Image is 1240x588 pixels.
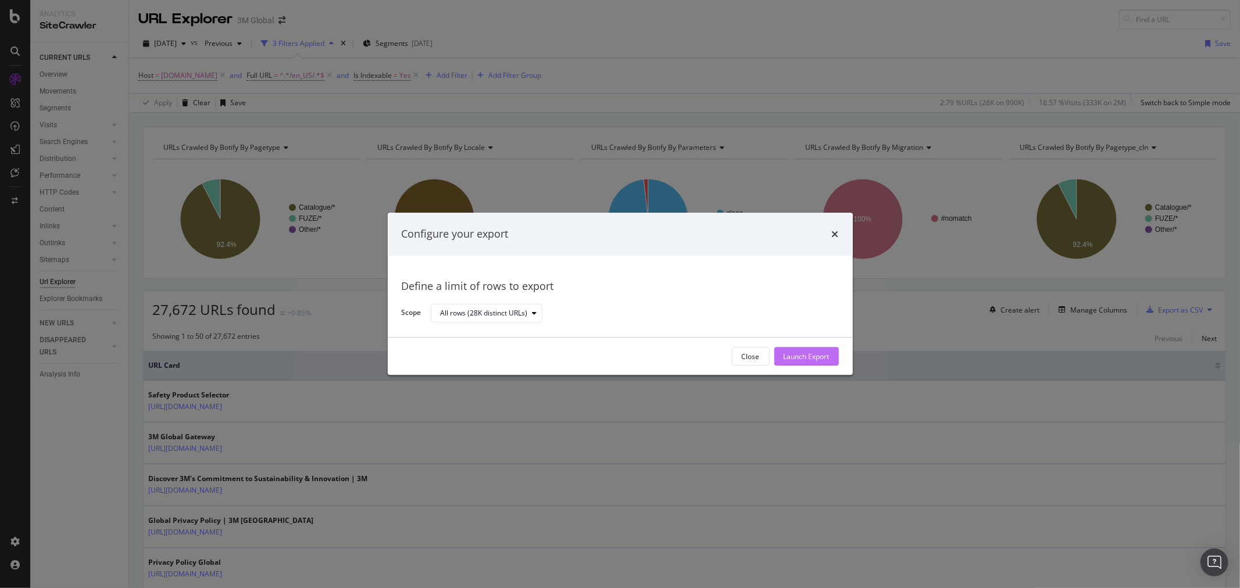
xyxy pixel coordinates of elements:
button: All rows (28K distinct URLs) [431,304,542,322]
div: Close [742,352,760,361]
div: Define a limit of rows to export [402,279,839,294]
button: Close [732,347,770,366]
div: All rows (28K distinct URLs) [441,310,528,317]
div: Open Intercom Messenger [1200,548,1228,576]
div: Launch Export [784,352,830,361]
div: times [832,227,839,242]
label: Scope [402,308,421,321]
div: modal [388,213,853,375]
div: Configure your export [402,227,509,242]
button: Launch Export [774,347,839,366]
